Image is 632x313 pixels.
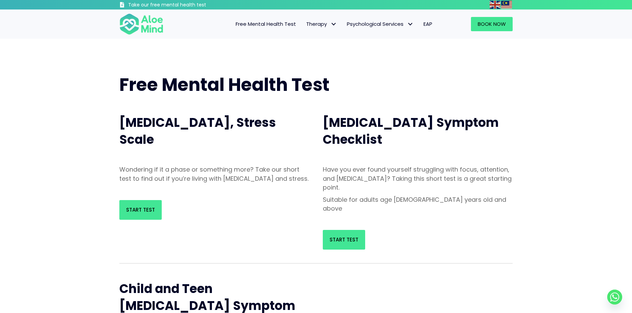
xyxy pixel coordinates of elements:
[342,17,418,31] a: Psychological ServicesPsychological Services: submenu
[119,165,309,183] p: Wondering if it a phase or something more? Take our short test to find out if you’re living with ...
[236,20,296,27] span: Free Mental Health Test
[490,1,501,8] a: English
[119,72,330,97] span: Free Mental Health Test
[490,1,500,9] img: en
[501,1,513,8] a: Malay
[301,17,342,31] a: TherapyTherapy: submenu
[323,230,365,250] a: Start Test
[119,13,163,35] img: Aloe mind Logo
[405,19,415,29] span: Psychological Services: submenu
[119,2,242,9] a: Take our free mental health test
[418,17,437,31] a: EAP
[126,206,155,213] span: Start Test
[172,17,437,31] nav: Menu
[501,1,512,9] img: ms
[471,17,513,31] a: Book Now
[119,114,276,148] span: [MEDICAL_DATA], Stress Scale
[478,20,506,27] span: Book Now
[128,2,242,8] h3: Take our free mental health test
[323,195,513,213] p: Suitable for adults age [DEMOGRAPHIC_DATA] years old and above
[347,20,413,27] span: Psychological Services
[306,20,337,27] span: Therapy
[423,20,432,27] span: EAP
[119,200,162,220] a: Start Test
[607,290,622,305] a: Whatsapp
[231,17,301,31] a: Free Mental Health Test
[323,165,513,192] p: Have you ever found yourself struggling with focus, attention, and [MEDICAL_DATA]? Taking this sh...
[323,114,499,148] span: [MEDICAL_DATA] Symptom Checklist
[330,236,358,243] span: Start Test
[329,19,338,29] span: Therapy: submenu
